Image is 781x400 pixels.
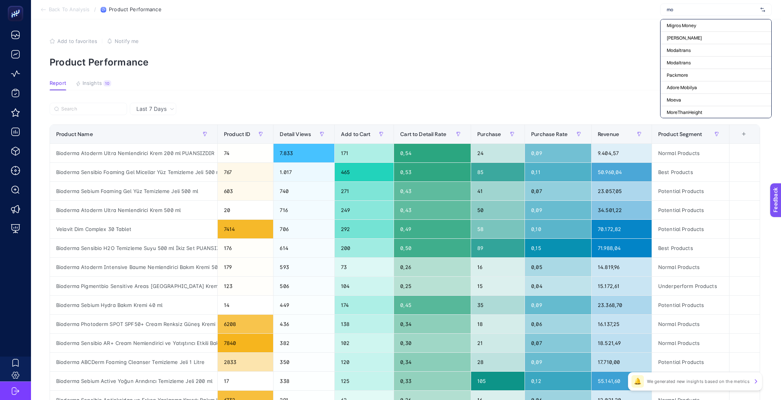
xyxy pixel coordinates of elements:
[224,131,250,137] span: Product ID
[394,182,471,200] div: 0,43
[631,375,644,388] div: 🔔
[50,220,217,238] div: Velavit Dim Complex 30 Tablet
[598,131,619,137] span: Revenue
[5,2,29,9] span: Feedback
[335,372,394,390] div: 125
[652,220,729,238] div: Potential Products
[471,372,525,390] div: 105
[652,239,729,257] div: Best Products
[652,296,729,314] div: Potential Products
[218,296,273,314] div: 14
[525,163,591,181] div: 0,11
[50,239,217,257] div: Bioderma Sensibio H2O Temizleme Suyu 500 ml İkiz Set PUANSIZDIR
[274,315,334,333] div: 436
[335,163,394,181] div: 465
[335,220,394,238] div: 292
[592,258,652,276] div: 14.819,96
[50,57,762,68] p: Product Performance
[652,353,729,371] div: Potential Products
[49,7,89,13] span: Back To Analysis
[274,239,334,257] div: 614
[83,80,102,86] span: Insights
[335,296,394,314] div: 174
[658,131,702,137] span: Product Segment
[667,47,691,53] span: Modaltrans
[218,277,273,295] div: 123
[218,239,273,257] div: 176
[335,334,394,352] div: 102
[736,131,742,148] div: 9 items selected
[592,277,652,295] div: 15.172,61
[525,334,591,352] div: 0,07
[136,105,167,113] span: Last 7 Days
[274,201,334,219] div: 716
[736,131,751,137] div: +
[394,296,471,314] div: 0,45
[335,201,394,219] div: 249
[592,163,652,181] div: 50.960,04
[394,201,471,219] div: 0,43
[103,80,111,86] div: 10
[394,144,471,162] div: 0,54
[652,144,729,162] div: Normal Products
[50,80,66,86] span: Report
[471,296,525,314] div: 35
[50,277,217,295] div: Bioderma Pigmentbio Sensitive Areas [GEOGRAPHIC_DATA] Kremi 75 ml
[394,163,471,181] div: 0,53
[525,258,591,276] div: 0,05
[274,353,334,371] div: 350
[652,277,729,295] div: Underperform Products
[531,131,568,137] span: Purchase Rate
[592,201,652,219] div: 34.501,22
[57,38,97,44] span: Add to favorites
[107,38,139,44] button: Notify me
[274,277,334,295] div: 506
[394,315,471,333] div: 0,34
[525,201,591,219] div: 0,09
[335,239,394,257] div: 200
[525,239,591,257] div: 0,15
[218,201,273,219] div: 20
[94,6,96,12] span: /
[667,109,702,116] span: MoreThanHeight
[592,296,652,314] div: 23.368,70
[335,277,394,295] div: 104
[109,7,161,13] span: Product Performance
[471,353,525,371] div: 28
[652,182,729,200] div: Potential Products
[592,315,652,333] div: 16.137,25
[667,60,691,66] span: Modaltrans
[394,239,471,257] div: 0,50
[274,220,334,238] div: 706
[525,372,591,390] div: 0,12
[274,182,334,200] div: 740
[50,315,217,333] div: Bioderma Photoderm SPOT SPF50+ Cream Renksiz Güneş Kremi 150 ml
[56,131,93,137] span: Product Name
[218,220,273,238] div: 7414
[341,131,371,137] span: Add to Cart
[335,353,394,371] div: 120
[471,315,525,333] div: 18
[50,296,217,314] div: Bioderma Sebium Hydra Bakım Kremi 40 ml
[50,38,97,44] button: Add to favorites
[218,182,273,200] div: 603
[50,372,217,390] div: Bioderma Sebium Active Yoğun Arındırıcı Temizleme Jeli 200 ml
[50,163,217,181] div: Bioderma Sensibio Foaming Gel Micellar Yüz Temizleme Jeli 500 ml PUANSIZDIR
[471,182,525,200] div: 41
[335,182,394,200] div: 271
[592,353,652,371] div: 17.710,00
[335,144,394,162] div: 171
[50,182,217,200] div: Bioderma Sebium Foaming Gel Yüz Temizleme Jeli 500 ml
[652,315,729,333] div: Normal Products
[394,220,471,238] div: 0,49
[652,201,729,219] div: Potential Products
[525,144,591,162] div: 0,09
[471,201,525,219] div: 50
[652,258,729,276] div: Normal Products
[667,84,697,91] span: Adore Mobilya
[50,334,217,352] div: Bioderma Sensibio AR+ Cream Nemlendirici ve Yatıştırıcı Etkili Bakım Kremi 40 ml
[218,372,273,390] div: 17
[394,372,471,390] div: 0,33
[667,22,696,29] span: Migros Money
[471,220,525,238] div: 58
